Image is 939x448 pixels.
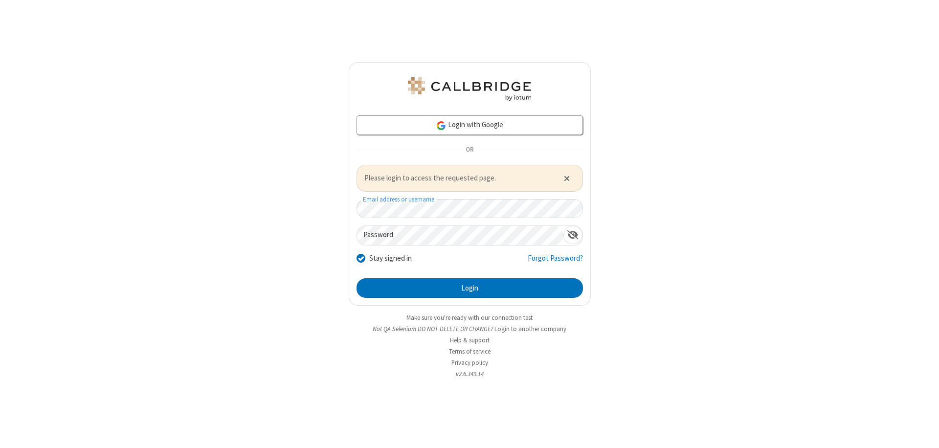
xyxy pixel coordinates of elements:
[364,173,552,184] span: Please login to access the requested page.
[357,199,583,218] input: Email address or username
[406,314,533,322] a: Make sure you're ready with our connection test
[449,347,491,356] a: Terms of service
[563,226,582,244] div: Show password
[494,324,566,334] button: Login to another company
[369,253,412,264] label: Stay signed in
[528,253,583,271] a: Forgot Password?
[450,336,490,344] a: Help & support
[436,120,447,131] img: google-icon.png
[451,358,488,367] a: Privacy policy
[357,226,563,245] input: Password
[349,369,591,379] li: v2.6.349.14
[357,278,583,298] button: Login
[462,143,477,157] span: OR
[349,324,591,334] li: Not QA Selenium DO NOT DELETE OR CHANGE?
[357,115,583,135] a: Login with Google
[406,77,533,101] img: QA Selenium DO NOT DELETE OR CHANGE
[559,171,575,185] button: Close alert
